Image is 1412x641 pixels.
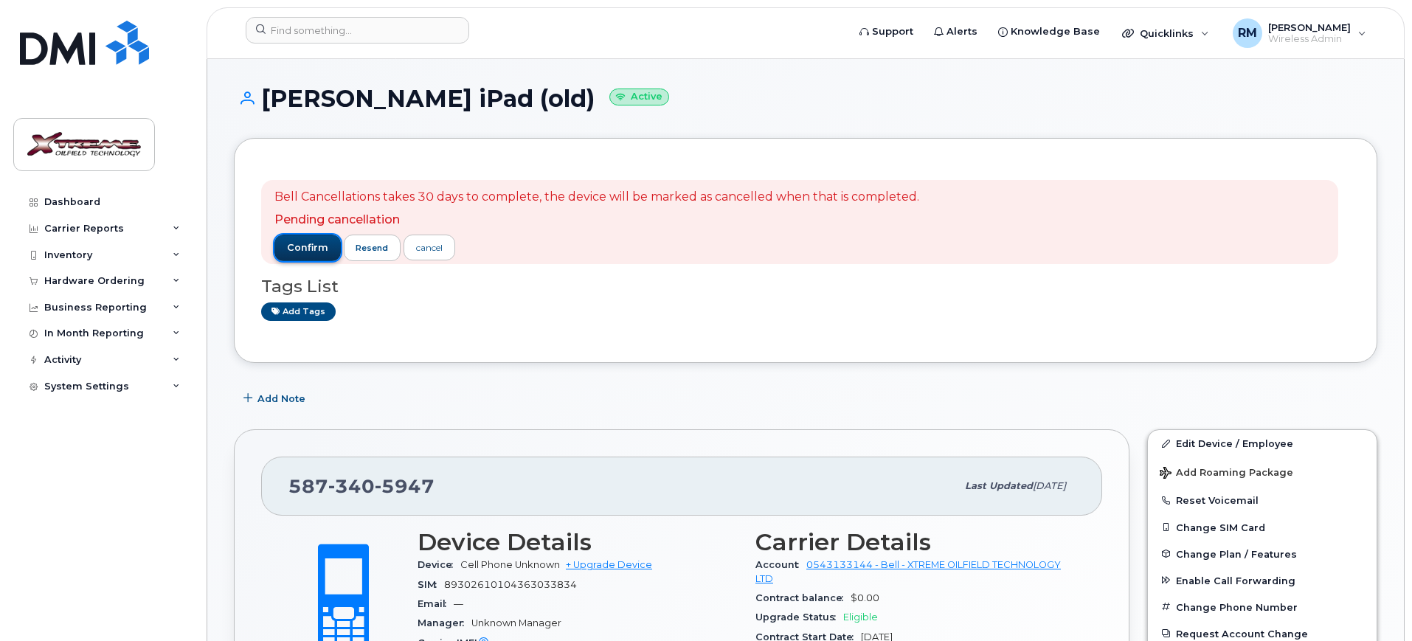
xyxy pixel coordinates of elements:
span: resend [356,242,388,254]
span: — [454,598,463,609]
span: Manager [418,617,471,628]
span: Unknown Manager [471,617,561,628]
p: Bell Cancellations takes 30 days to complete, the device will be marked as cancelled when that is... [274,189,919,206]
a: + Upgrade Device [566,559,652,570]
button: resend [344,235,401,261]
button: confirm [274,235,341,261]
span: Eligible [843,611,878,623]
a: Add tags [261,302,336,321]
p: Pending cancellation [274,212,919,229]
button: Add Roaming Package [1148,457,1377,487]
a: 0543133144 - Bell - XTREME OILFIELD TECHNOLOGY LTD [755,559,1061,583]
button: Reset Voicemail [1148,487,1377,513]
h3: Carrier Details [755,529,1076,555]
span: Contract balance [755,592,851,603]
h1: [PERSON_NAME] iPad (old) [234,86,1377,111]
span: [DATE] [1033,480,1066,491]
span: Cell Phone Unknown [460,559,560,570]
span: Add Roaming Package [1160,467,1293,481]
small: Active [609,89,669,105]
span: SIM [418,579,444,590]
span: Device [418,559,460,570]
span: 587 [288,475,435,497]
div: cancel [416,241,443,254]
span: Email [418,598,454,609]
span: $0.00 [851,592,879,603]
h3: Device Details [418,529,738,555]
span: Last updated [965,480,1033,491]
a: cancel [404,235,455,260]
span: 89302610104363033834 [444,579,577,590]
h3: Tags List [261,277,1350,296]
span: 5947 [375,475,435,497]
button: Add Note [234,385,318,412]
a: Edit Device / Employee [1148,430,1377,457]
span: Upgrade Status [755,611,843,623]
span: Change Plan / Features [1176,548,1297,559]
span: Enable Call Forwarding [1176,575,1295,586]
button: Enable Call Forwarding [1148,567,1377,594]
button: Change Plan / Features [1148,541,1377,567]
span: 340 [328,475,375,497]
span: confirm [287,241,328,254]
button: Change Phone Number [1148,594,1377,620]
span: Add Note [257,392,305,406]
span: Account [755,559,806,570]
button: Change SIM Card [1148,514,1377,541]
